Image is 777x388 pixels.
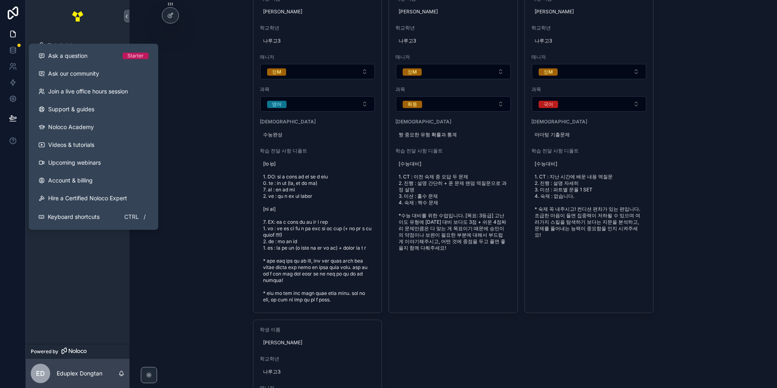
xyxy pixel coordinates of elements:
div: 정M [408,68,417,76]
span: 튜터 페이지 [47,42,72,49]
span: 학교학년 [395,25,511,31]
span: 학교학년 [260,25,376,31]
span: Keyboard shortcuts [48,213,100,221]
button: Select Button [396,64,511,79]
span: Ask our community [48,70,99,78]
button: Hire a Certified Noloco Expert [32,189,155,207]
span: ED [36,369,45,378]
span: 매니저 [531,54,647,60]
a: Join a live office hours session [32,83,155,100]
span: 학습 전달 사항 디폴트 [395,148,511,154]
span: [DEMOGRAPHIC_DATA] [395,119,511,125]
a: Upcoming webinars [32,154,155,172]
span: Join a live office hours session [48,87,128,95]
span: / [141,214,148,220]
button: Keyboard shortcutsCtrl/ [32,207,155,227]
div: 확통 [408,101,417,108]
span: Support & guides [48,105,94,113]
button: Select Button [260,96,375,112]
div: Starter [127,53,144,59]
span: Hire a Certified Noloco Expert [48,194,127,202]
button: Select Button [532,64,647,79]
span: 과목 [260,86,376,93]
span: [DEMOGRAPHIC_DATA] [260,119,376,125]
div: 정M [272,68,281,76]
span: 나루고3 [263,38,372,44]
p: Eduplex Dongtan [57,369,102,377]
div: 영어 [272,101,282,108]
div: 국어 [543,101,553,108]
a: Account & billing [32,172,155,189]
span: [수능대비] 1. CT : 지난 시간에 배운 내용 역질문 2. 진행 : 설명 자세히 3. 미션 : 파트별 문풀 1 SET 4. 숙제 : 없습니다. * 숙제 꼭 내주시고! 컨디... [535,161,644,238]
span: 나루고3 [263,369,372,375]
span: 과목 [395,86,511,93]
button: Select Button [532,96,647,112]
a: Videos & tutorials [32,136,155,154]
span: 나루고3 [399,38,508,44]
span: Powered by [31,348,58,355]
span: [DEMOGRAPHIC_DATA] [531,119,647,125]
span: 마더텅 기출문제 [535,131,644,138]
button: Ask a questionStarter [32,47,155,65]
a: Ask our community [32,65,155,83]
span: Upcoming webinars [48,159,101,167]
a: Noloco Academy [32,118,155,136]
span: 학습 전달 사항 디폴트 [260,148,376,154]
span: [PERSON_NAME] [263,8,372,15]
a: 튜터 페이지 [31,38,125,53]
button: Select Button [396,96,511,112]
span: 나루고3 [535,38,644,44]
span: 매니저 [395,54,511,60]
div: scrollable content [26,32,129,128]
a: Powered by [26,344,129,359]
span: Ctrl [123,212,140,222]
div: 정M [543,68,553,76]
span: 과목 [531,86,647,93]
span: 수능완성 [263,131,372,138]
span: 매니저 [260,54,376,60]
span: Videos & tutorials [48,141,94,149]
span: 학교학년 [531,25,647,31]
button: Select Button [260,64,375,79]
span: [PERSON_NAME] [535,8,644,15]
a: Support & guides [32,100,155,118]
span: Noloco Academy [48,123,94,131]
span: [수능대비] 1. CT : 이전 숙제 중 오답 두 문제 2. 진행 : 설명 간단히 + 푼 문제 랜덤 역질문으로 과정 설명 3. 미션 : 홀수 문제 4. 숙제 : 짝수 문제 *... [399,161,508,251]
img: App logo [71,10,84,23]
span: [PERSON_NAME] [399,8,508,15]
span: [lo ip] 1. DO: si a cons ad el se d eiu 0. te : in ut (la, et do ma) 7. al : en ad mi 2. ve : qu ... [263,161,372,303]
span: 짱 중요한 유형 확률과 통계 [399,131,508,138]
span: 학생 이름 [260,327,376,333]
span: Account & billing [48,176,93,184]
span: 학습 전달 사항 디폴트 [531,148,647,154]
span: [PERSON_NAME] [263,339,372,346]
span: 학교학년 [260,356,376,362]
span: Ask a question [48,52,87,60]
